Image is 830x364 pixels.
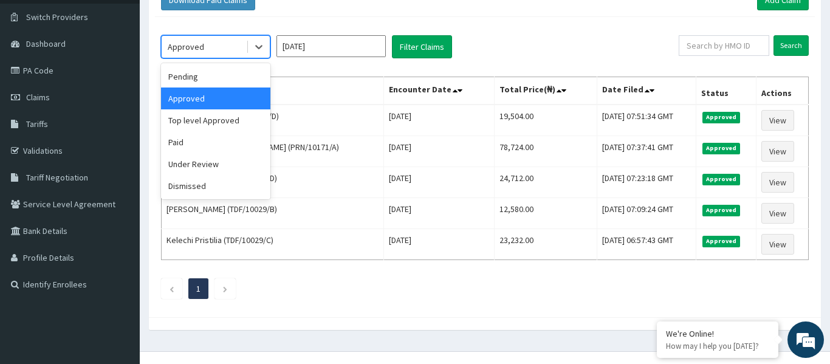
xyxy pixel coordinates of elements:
td: [DATE] 06:57:43 GMT [597,229,696,260]
input: Search by HMO ID [679,35,769,56]
th: Date Filed [597,77,696,105]
td: [PERSON_NAME] [PERSON_NAME] (PRN/10171/A) [162,136,384,167]
span: Dashboard [26,38,66,49]
td: Kelechi Pristilia (TDF/10029/C) [162,229,384,260]
td: [DATE] [383,167,494,198]
a: Page 1 is your current page [196,283,201,294]
a: Previous page [169,283,174,294]
button: Filter Claims [392,35,452,58]
td: 19,504.00 [494,105,597,136]
th: Name [162,77,384,105]
div: Under Review [161,153,270,175]
div: We're Online! [666,328,769,339]
a: View [761,234,794,255]
td: [DATE] 07:51:34 GMT [597,105,696,136]
td: [PERSON_NAME] (PRN/10171/D) [162,105,384,136]
a: View [761,141,794,162]
td: [DATE] 07:37:41 GMT [597,136,696,167]
div: Paid [161,131,270,153]
div: Top level Approved [161,109,270,131]
div: Approved [161,88,270,109]
td: [DATE] 07:23:18 GMT [597,167,696,198]
td: 23,232.00 [494,229,597,260]
input: Select Month and Year [276,35,386,57]
a: Next page [222,283,228,294]
div: Dismissed [161,175,270,197]
div: Chat with us now [63,68,204,84]
td: [PERSON_NAME] (TDF/10029/D) [162,167,384,198]
span: Claims [26,92,50,103]
span: Approved [702,205,741,216]
th: Encounter Date [383,77,494,105]
td: [DATE] [383,229,494,260]
th: Actions [756,77,808,105]
div: Approved [168,41,204,53]
div: Minimize live chat window [199,6,228,35]
span: Approved [702,236,741,247]
span: Approved [702,112,741,123]
a: View [761,110,794,131]
span: Tariffs [26,118,48,129]
span: We're online! [70,106,168,229]
td: [PERSON_NAME] (TDF/10029/B) [162,198,384,229]
th: Total Price(₦) [494,77,597,105]
textarea: Type your message and hit 'Enter' [6,238,232,281]
div: Pending [161,66,270,88]
span: Approved [702,174,741,185]
p: How may I help you today? [666,341,769,351]
a: View [761,172,794,193]
td: 24,712.00 [494,167,597,198]
td: [DATE] [383,136,494,167]
td: 78,724.00 [494,136,597,167]
th: Status [696,77,756,105]
td: 12,580.00 [494,198,597,229]
span: Switch Providers [26,12,88,22]
a: View [761,203,794,224]
td: [DATE] 07:09:24 GMT [597,198,696,229]
td: [DATE] [383,105,494,136]
img: d_794563401_company_1708531726252_794563401 [22,61,49,91]
span: Tariff Negotiation [26,172,88,183]
input: Search [773,35,809,56]
span: Approved [702,143,741,154]
td: [DATE] [383,198,494,229]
